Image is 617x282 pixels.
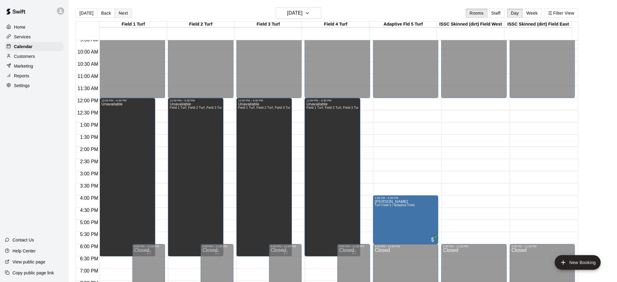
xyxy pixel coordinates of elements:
[302,22,370,27] div: Field 4 Turf
[79,232,100,237] span: 5:30 PM
[167,22,235,27] div: Field 2 Turf
[430,237,436,243] span: All customers have paid
[339,245,368,248] div: 6:00 PM – 11:59 PM
[14,34,31,40] p: Services
[443,245,505,248] div: 6:00 PM – 11:59 PM
[76,74,100,79] span: 11:00 AM
[76,86,100,91] span: 11:30 AM
[287,9,303,17] h6: [DATE]
[271,245,300,248] div: 6:00 PM – 11:59 PM
[375,203,415,207] span: Turf Field 5 / Adaptive Field
[373,196,439,244] div: 4:00 PM – 6:00 PM: Anderson Gifford
[505,22,572,27] div: ISSC Skinned (dirt) Field East
[276,7,321,19] button: [DATE]
[14,53,35,59] p: Customers
[170,99,222,102] div: 12:00 PM – 6:30 PM
[168,98,223,256] div: 12:00 PM – 6:30 PM: Unavailable
[14,83,30,89] p: Settings
[5,62,64,71] a: Marketing
[238,106,310,109] span: Field 1 Turf, Field 2 Turf, Field 3 Turf, Field 4 Turf
[370,22,437,27] div: Adaptive Fld 5 Turf
[79,183,100,189] span: 3:30 PM
[100,98,155,256] div: 12:00 PM – 6:30 PM: Unavailable
[512,245,573,248] div: 6:00 PM – 11:59 PM
[75,9,97,18] button: [DATE]
[375,196,437,199] div: 4:00 PM – 6:00 PM
[12,248,36,254] p: Help Center
[79,208,100,213] span: 4:30 PM
[170,106,241,109] span: Field 1 Turf, Field 2 Turf, Field 3 Turf, Field 4 Turf
[79,147,100,152] span: 2:00 PM
[100,22,167,27] div: Field 1 Turf
[76,98,100,103] span: 12:00 PM
[76,62,100,67] span: 10:30 AM
[79,159,100,164] span: 2:30 PM
[237,98,292,256] div: 12:00 PM – 6:30 PM: Unavailable
[76,110,100,115] span: 12:30 PM
[5,23,64,32] a: Home
[79,269,100,274] span: 7:00 PM
[12,237,34,243] p: Contact Us
[5,32,64,41] a: Services
[79,220,100,225] span: 5:00 PM
[12,259,45,265] p: View public page
[523,9,542,18] button: Week
[97,9,115,18] button: Back
[79,171,100,176] span: 3:00 PM
[14,44,33,50] p: Calendar
[307,99,358,102] div: 12:00 PM – 6:30 PM
[79,256,100,262] span: 6:30 PM
[79,122,100,128] span: 1:00 PM
[507,9,523,18] button: Day
[115,9,132,18] button: Next
[544,9,578,18] button: Filter View
[466,9,488,18] button: Rooms
[12,270,54,276] p: Copy public page link
[307,106,378,109] span: Field 1 Turf, Field 2 Turf, Field 3 Turf, Field 4 Turf
[5,42,64,51] a: Calendar
[101,99,153,102] div: 12:00 PM – 6:30 PM
[375,245,437,248] div: 6:00 PM – 11:59 PM
[305,98,360,256] div: 12:00 PM – 6:30 PM: Unavailable
[79,196,100,201] span: 4:00 PM
[202,245,231,248] div: 6:00 PM – 11:59 PM
[14,73,29,79] p: Reports
[5,52,64,61] a: Customers
[555,255,601,270] button: add
[5,71,64,80] a: Reports
[487,9,505,18] button: Staff
[134,245,163,248] div: 6:00 PM – 11:59 PM
[14,63,33,69] p: Marketing
[14,24,26,30] p: Home
[76,49,100,55] span: 10:00 AM
[235,22,302,27] div: Field 3 Turf
[5,81,64,90] a: Settings
[79,135,100,140] span: 1:30 PM
[238,99,290,102] div: 12:00 PM – 6:30 PM
[79,244,100,249] span: 6:00 PM
[437,22,505,27] div: ISSC Skinned (dirt) Field West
